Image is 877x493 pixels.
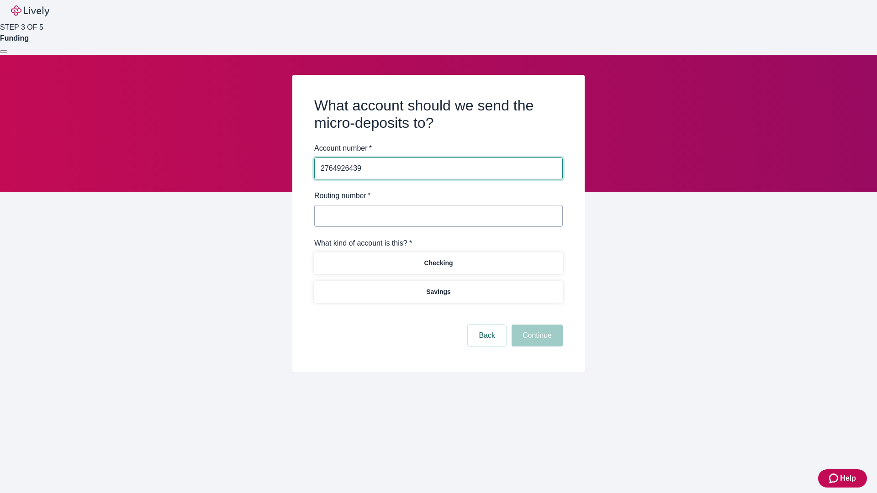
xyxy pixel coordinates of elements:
[840,473,856,484] span: Help
[314,97,563,132] h2: What account should we send the micro-deposits to?
[314,252,563,274] button: Checking
[829,473,840,484] svg: Zendesk support icon
[818,469,867,488] button: Zendesk support iconHelp
[424,258,453,268] p: Checking
[314,238,412,249] label: What kind of account is this? *
[426,287,451,297] p: Savings
[314,143,372,154] label: Account number
[314,281,563,303] button: Savings
[468,325,506,346] button: Back
[11,5,49,16] img: Lively
[314,190,370,201] label: Routing number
